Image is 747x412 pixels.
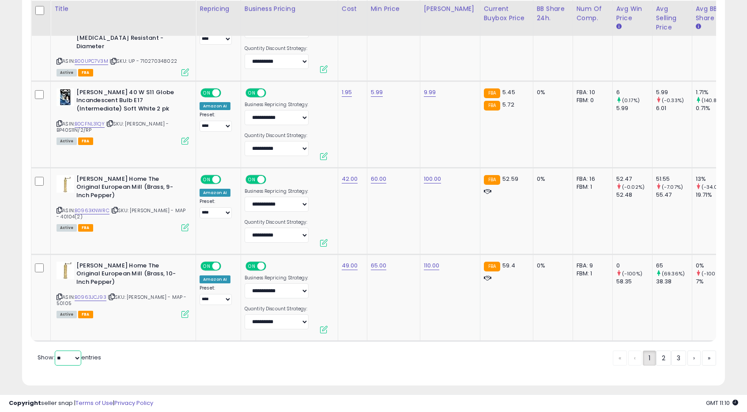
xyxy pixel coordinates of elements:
div: Amazon AI [200,189,230,197]
small: (-0.33%) [662,97,684,104]
label: Business Repricing Strategy: [245,188,309,195]
div: FBM: 1 [577,183,606,191]
div: 55.47 [656,191,692,199]
label: Business Repricing Strategy: [245,102,309,108]
div: 0% [537,88,566,96]
div: 1.71% [696,88,732,96]
div: 6.01 [656,104,692,112]
strong: Copyright [9,399,41,407]
span: ON [201,262,212,270]
div: Avg Win Price [616,4,649,23]
div: [PERSON_NAME] [424,4,476,14]
span: OFF [220,262,234,270]
div: ASIN: [57,175,189,231]
span: ON [246,89,257,96]
small: (-34.04%) [702,183,727,191]
label: Quantity Discount Strategy: [245,133,309,139]
a: 65.00 [371,261,387,270]
span: All listings currently available for purchase on Amazon [57,311,77,318]
span: FBA [78,224,93,232]
span: Show: entries [38,353,101,362]
a: B0CFNL31QY [75,120,105,128]
div: BB Share 24h. [537,4,569,23]
a: B0963JCJ93 [75,294,106,301]
span: 2025-08-18 11:10 GMT [706,399,738,407]
label: Quantity Discount Strategy: [245,219,309,225]
span: OFF [264,89,279,96]
span: OFF [220,89,234,96]
div: 0% [696,262,732,270]
span: OFF [220,175,234,183]
small: (140.85%) [702,97,726,104]
span: 5.72 [502,100,514,109]
div: 0.71% [696,104,732,112]
a: B00UPC7V3M [75,57,108,65]
div: Business Pricing [245,4,334,14]
div: FBA: 9 [577,262,606,270]
small: (0.17%) [622,97,640,104]
span: » [708,354,710,362]
span: All listings currently available for purchase on Amazon [57,69,77,76]
div: 6 [616,88,652,96]
small: (-7.07%) [662,183,683,191]
label: Quantity Discount Strategy: [245,306,309,312]
div: FBA: 16 [577,175,606,183]
div: Avg Selling Price [656,4,688,32]
small: FBA [484,175,500,185]
img: 51gJok7owHL._SL40_.jpg [57,88,74,106]
div: Avg BB Share [696,4,728,23]
div: Cost [342,4,363,14]
div: 51.55 [656,175,692,183]
div: 13% [696,175,732,183]
small: FBA [484,101,500,111]
a: 3 [671,351,686,366]
div: Repricing [200,4,237,14]
span: | SKU: [PERSON_NAME] - BP40S11N/2/RP [57,120,169,134]
small: (-100%) [622,270,642,277]
span: | SKU: [PERSON_NAME] - MAP - 50105 [57,294,187,307]
span: ON [201,89,212,96]
a: 100.00 [424,175,441,183]
a: 5.99 [371,88,383,97]
img: 31xAzssc72L._SL40_.jpg [57,262,74,279]
small: Avg Win Price. [616,23,622,31]
div: 7% [696,278,732,286]
span: FBA [78,311,93,318]
span: › [693,354,695,362]
div: Num of Comp. [577,4,609,23]
div: Title [54,4,192,14]
div: 19.71% [696,191,732,199]
b: [PERSON_NAME] Home The Original European Mill (Brass, 10-Inch Pepper) [76,262,184,289]
span: 52.59 [502,175,518,183]
span: ON [201,175,212,183]
a: 42.00 [342,175,358,183]
div: 5.99 [616,104,652,112]
span: ON [246,262,257,270]
a: 1 [643,351,656,366]
b: [PERSON_NAME] 40 W S11 Globe Incandescent Bulb E17 (Intermediate) Soft White 2 pk [76,88,184,115]
div: seller snap | | [9,399,153,408]
a: 60.00 [371,175,387,183]
small: (-0.02%) [622,183,645,191]
label: Quantity Discount Strategy: [245,46,309,52]
a: 110.00 [424,261,440,270]
div: Preset: [200,198,234,218]
a: B0963KNWRC [75,207,109,214]
div: Preset: [200,112,234,132]
div: 52.47 [616,175,652,183]
a: 49.00 [342,261,358,270]
div: 65 [656,262,692,270]
div: 52.48 [616,191,652,199]
div: ASIN: [57,1,189,75]
div: FBM: 1 [577,270,606,278]
a: Privacy Policy [114,399,153,407]
span: | SKU: UP - 710270348022 [109,57,177,65]
span: FBA [78,69,93,76]
div: Current Buybox Price [484,4,529,23]
div: Amazon AI [200,102,230,110]
small: (69.36%) [662,270,685,277]
span: 59.4 [502,261,515,270]
div: FBA: 10 [577,88,606,96]
small: Avg BB Share. [696,23,701,31]
span: | SKU: [PERSON_NAME] - MAP - 40104(2) [57,207,185,220]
